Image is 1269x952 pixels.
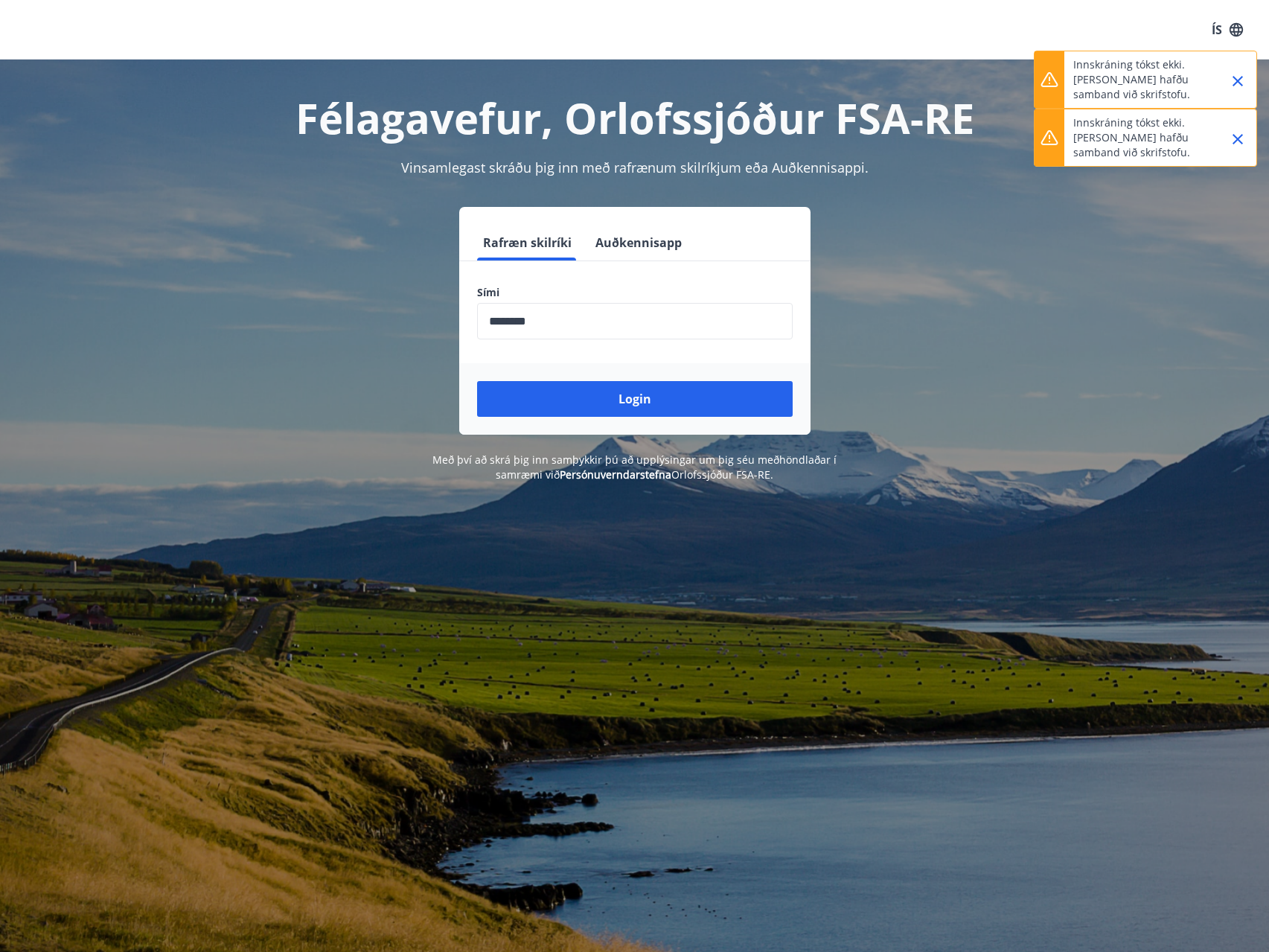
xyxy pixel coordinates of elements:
[117,89,1153,146] h1: Félagavefur, Orlofssjóður FSA-RE
[477,225,578,261] button: Rafræn skilríki
[1225,127,1250,152] button: Close
[1073,57,1204,102] p: Innskráning tókst ekki. [PERSON_NAME] hafðu samband við skrifstofu.
[477,285,793,300] label: Sími
[589,225,688,261] button: Auðkennisapp
[1204,16,1251,43] button: ÍS
[477,381,793,417] button: Login
[432,453,837,482] span: Með því að skrá þig inn samþykkir þú að upplýsingar um þig séu meðhöndlaðar í samræmi við Orlofss...
[1073,115,1204,160] p: Innskráning tókst ekki. [PERSON_NAME] hafðu samband við skrifstofu.
[560,467,671,482] a: Persónuverndarstefna
[401,159,869,176] span: Vinsamlegast skráðu þig inn með rafrænum skilríkjum eða Auðkennisappi.
[1225,68,1250,94] button: Close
